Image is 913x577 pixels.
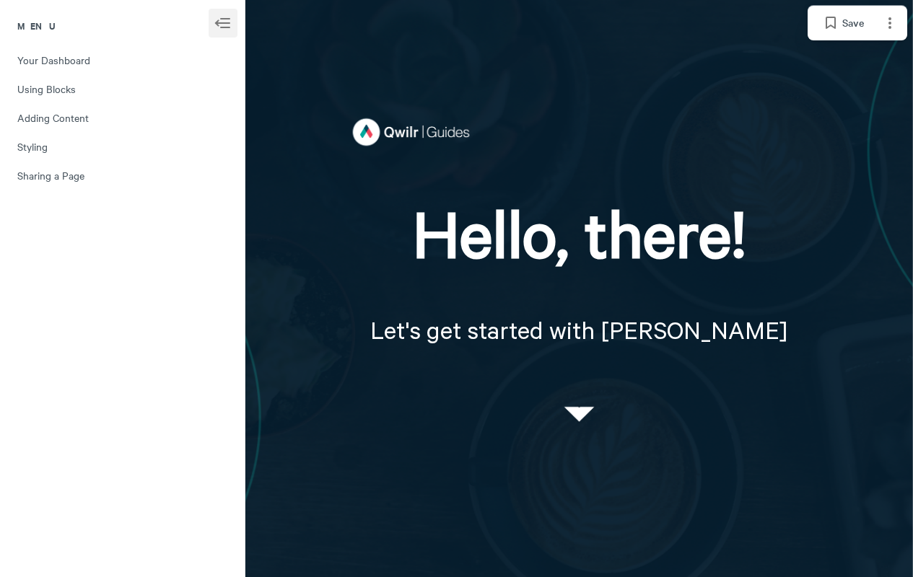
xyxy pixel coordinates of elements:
img: vfZcFgb7BXbWYv4rtgm_kdEgtg3DahVnjkEGDg.gif [559,397,598,426]
span: Save [842,14,864,32]
img: uWK3_WmZEJoYHYO1k8tKqGfNNbUm3OKZKJvxyg.png [347,115,475,149]
button: Save [811,9,875,38]
span: Hello, there! [413,203,746,276]
h2: Let's get started with [PERSON_NAME] [347,297,812,361]
button: Page options [875,9,904,38]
